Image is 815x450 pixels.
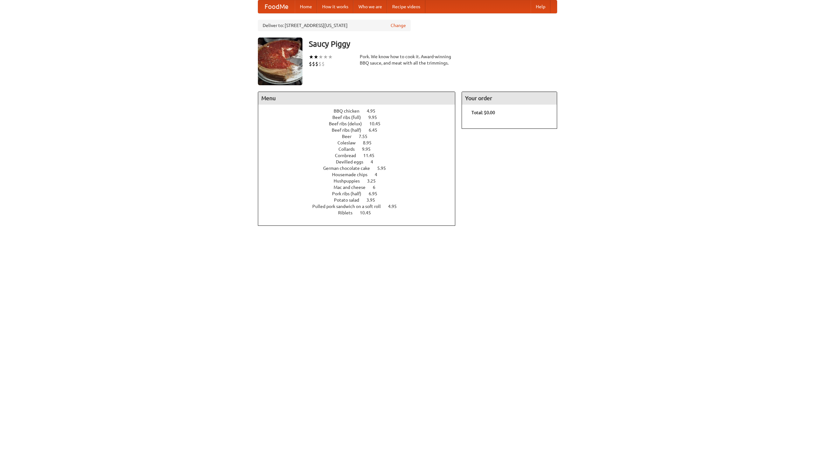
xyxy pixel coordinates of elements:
li: $ [322,60,325,67]
a: Beef ribs (half) 6.45 [332,128,389,133]
span: Riblets [338,210,359,215]
div: Deliver to: [STREET_ADDRESS][US_STATE] [258,20,411,31]
span: Collards [338,147,361,152]
h4: Your order [462,92,557,105]
a: Cornbread 11.45 [335,153,386,158]
span: 9.95 [362,147,377,152]
span: BBQ chicken [334,108,366,114]
span: Hushpuppies [334,178,366,183]
span: Cornbread [335,153,362,158]
span: 10.45 [360,210,377,215]
img: angular.jpg [258,38,302,85]
span: Beer [342,134,358,139]
li: ★ [318,53,323,60]
a: Potato salad 3.95 [334,197,387,203]
span: 4 [375,172,384,177]
span: Mac and cheese [334,185,372,190]
span: 5.95 [377,166,392,171]
li: $ [315,60,318,67]
span: 6.45 [369,128,384,133]
li: ★ [323,53,328,60]
span: 9.95 [368,115,383,120]
span: 6 [373,185,382,190]
a: Beef ribs (full) 9.95 [332,115,389,120]
a: Coleslaw 8.95 [337,140,383,145]
span: 4 [371,159,379,164]
a: Mac and cheese 6 [334,185,387,190]
a: Pork ribs (half) 6.95 [332,191,389,196]
span: Beef ribs (full) [332,115,367,120]
span: Pork ribs (half) [332,191,368,196]
span: 7.55 [359,134,374,139]
span: Pulled pork sandwich on a soft roll [312,204,387,209]
span: Beef ribs (delux) [329,121,368,126]
li: $ [312,60,315,67]
a: Hushpuppies 3.25 [334,178,387,183]
b: Total: $0.00 [471,110,495,115]
span: 4.95 [388,204,403,209]
span: 6.95 [369,191,384,196]
div: Pork. We know how to cook it. Award-winning BBQ sauce, and meat with all the trimmings. [360,53,455,66]
a: Riblets 10.45 [338,210,383,215]
a: Devilled eggs 4 [336,159,385,164]
span: 3.95 [366,197,381,203]
h3: Saucy Piggy [309,38,557,50]
li: ★ [328,53,333,60]
a: Beer 7.55 [342,134,379,139]
a: Who we are [353,0,387,13]
span: Housemade chips [332,172,374,177]
a: FoodMe [258,0,295,13]
a: Beef ribs (delux) 10.45 [329,121,392,126]
li: ★ [314,53,318,60]
a: Collards 9.95 [338,147,382,152]
a: Home [295,0,317,13]
a: How it works [317,0,353,13]
span: 8.95 [363,140,378,145]
a: Help [531,0,550,13]
li: $ [318,60,322,67]
span: Potato salad [334,197,365,203]
a: Pulled pork sandwich on a soft roll 4.95 [312,204,408,209]
a: Change [391,22,406,29]
span: 11.45 [363,153,381,158]
span: 4.95 [367,108,382,114]
span: Coleslaw [337,140,362,145]
span: 3.25 [367,178,382,183]
span: Beef ribs (half) [332,128,368,133]
li: $ [309,60,312,67]
li: ★ [309,53,314,60]
a: Housemade chips 4 [332,172,389,177]
a: Recipe videos [387,0,425,13]
span: 10.45 [369,121,387,126]
a: BBQ chicken 4.95 [334,108,387,114]
span: Devilled eggs [336,159,370,164]
h4: Menu [258,92,455,105]
span: German chocolate cake [323,166,376,171]
a: German chocolate cake 5.95 [323,166,398,171]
